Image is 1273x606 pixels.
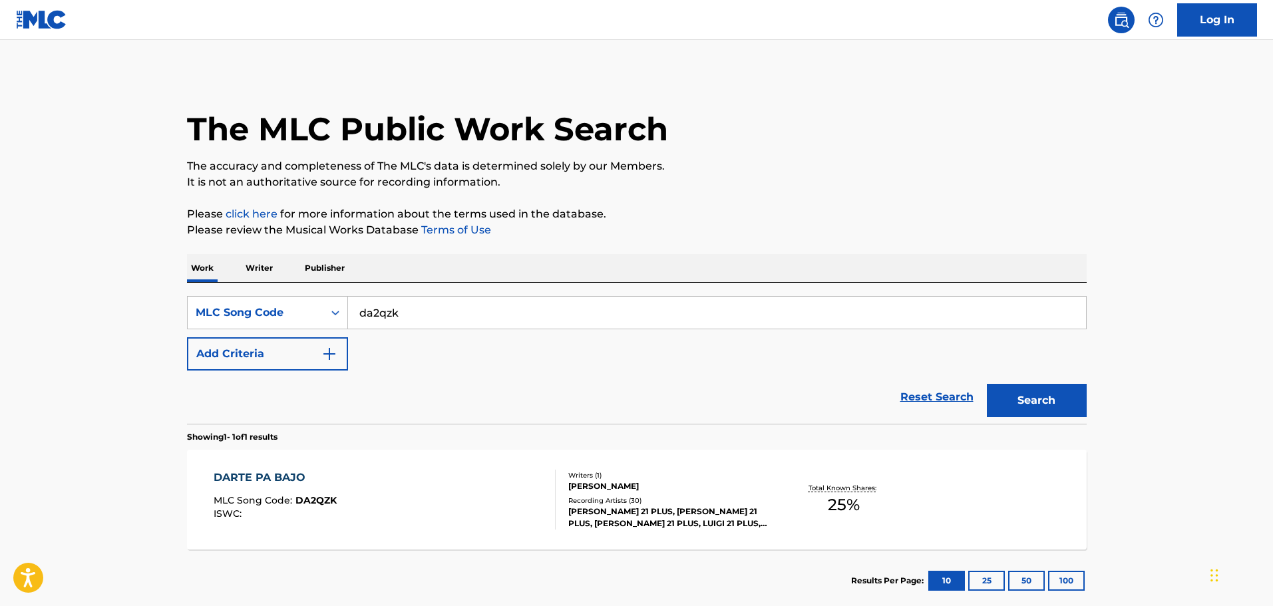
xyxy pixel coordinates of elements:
div: [PERSON_NAME] 21 PLUS, [PERSON_NAME] 21 PLUS, [PERSON_NAME] 21 PLUS, LUIGI 21 PLUS, [PERSON_NAME]... [568,506,769,530]
p: Please for more information about the terms used in the database. [187,206,1087,222]
a: Public Search [1108,7,1135,33]
img: search [1113,12,1129,28]
div: MLC Song Code [196,305,315,321]
div: Recording Artists ( 30 ) [568,496,769,506]
div: [PERSON_NAME] [568,480,769,492]
form: Search Form [187,296,1087,424]
p: Writer [242,254,277,282]
div: Drag [1210,555,1218,595]
p: Showing 1 - 1 of 1 results [187,431,277,443]
p: Total Known Shares: [809,483,880,493]
div: Help [1143,7,1169,33]
p: Results Per Page: [851,575,927,587]
img: help [1148,12,1164,28]
a: click here [226,208,277,220]
img: MLC Logo [16,10,67,29]
h1: The MLC Public Work Search [187,109,668,149]
div: Writers ( 1 ) [568,470,769,480]
iframe: Chat Widget [1206,542,1273,606]
span: 25 % [828,493,860,517]
a: Reset Search [894,382,980,412]
a: Log In [1177,3,1257,37]
p: Publisher [301,254,349,282]
span: ISWC : [214,508,245,520]
a: Terms of Use [419,224,491,236]
button: 100 [1048,571,1085,591]
div: DARTE PA BAJO [214,470,337,486]
p: It is not an authoritative source for recording information. [187,174,1087,190]
button: Search [987,384,1087,417]
span: MLC Song Code : [214,494,295,506]
img: 9d2ae6d4665cec9f34b9.svg [321,346,337,362]
button: 25 [968,571,1005,591]
p: The accuracy and completeness of The MLC's data is determined solely by our Members. [187,158,1087,174]
button: 10 [928,571,965,591]
button: Add Criteria [187,337,348,371]
p: Work [187,254,218,282]
span: DA2QZK [295,494,337,506]
a: DARTE PA BAJOMLC Song Code:DA2QZKISWC:Writers (1)[PERSON_NAME]Recording Artists (30)[PERSON_NAME]... [187,450,1087,549]
p: Please review the Musical Works Database [187,222,1087,238]
button: 50 [1008,571,1045,591]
